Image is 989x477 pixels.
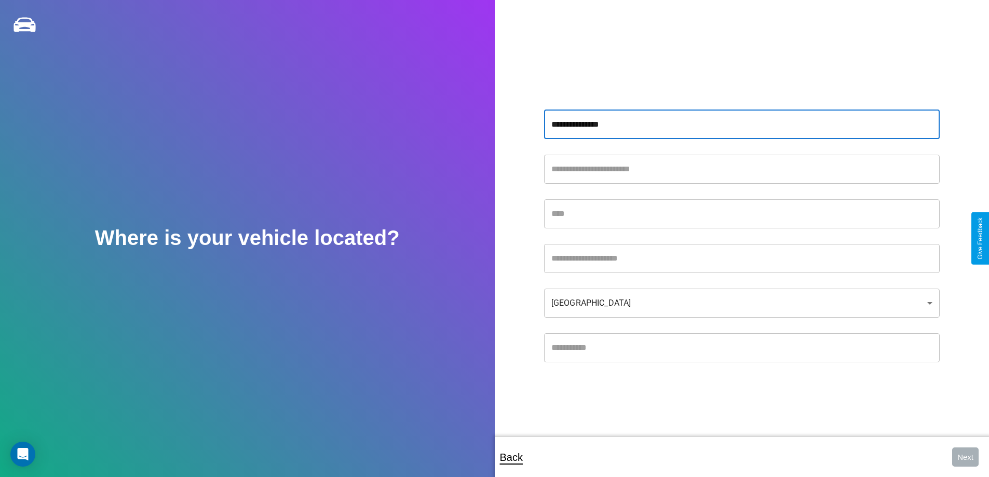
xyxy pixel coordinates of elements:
[10,442,35,467] div: Open Intercom Messenger
[977,217,984,260] div: Give Feedback
[952,447,979,467] button: Next
[95,226,400,250] h2: Where is your vehicle located?
[544,289,940,318] div: [GEOGRAPHIC_DATA]
[500,448,523,467] p: Back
